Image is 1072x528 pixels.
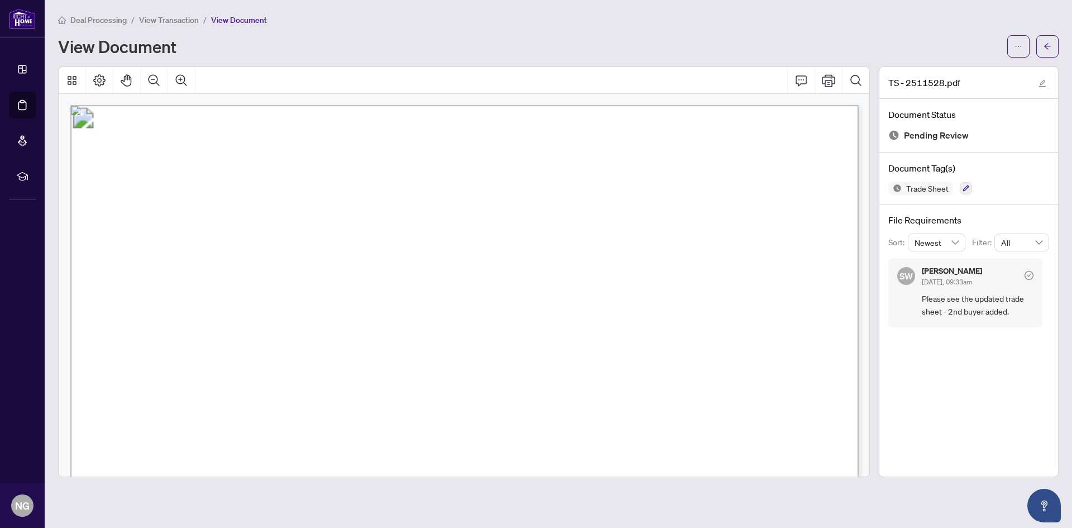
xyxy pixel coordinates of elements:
[922,267,982,275] h5: [PERSON_NAME]
[70,15,127,25] span: Deal Processing
[888,213,1049,227] h4: File Requirements
[1038,79,1046,87] span: edit
[1014,42,1022,50] span: ellipsis
[972,236,994,249] p: Filter:
[904,128,969,143] span: Pending Review
[922,292,1033,318] span: Please see the updated trade sheet - 2nd buyer added.
[888,76,960,89] span: TS - 2511528.pdf
[899,269,913,283] span: SW
[888,236,908,249] p: Sort:
[915,234,959,251] span: Newest
[58,37,176,55] h1: View Document
[902,184,953,192] span: Trade Sheet
[888,108,1049,121] h4: Document Status
[888,182,902,195] img: Status Icon
[1027,489,1061,522] button: Open asap
[1025,271,1033,280] span: check-circle
[139,15,199,25] span: View Transaction
[203,13,207,26] li: /
[922,278,972,286] span: [DATE], 09:33am
[1001,234,1042,251] span: All
[9,8,36,29] img: logo
[1044,42,1051,50] span: arrow-left
[15,498,30,513] span: NG
[888,130,899,141] img: Document Status
[131,13,135,26] li: /
[888,161,1049,175] h4: Document Tag(s)
[211,15,267,25] span: View Document
[58,16,66,24] span: home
